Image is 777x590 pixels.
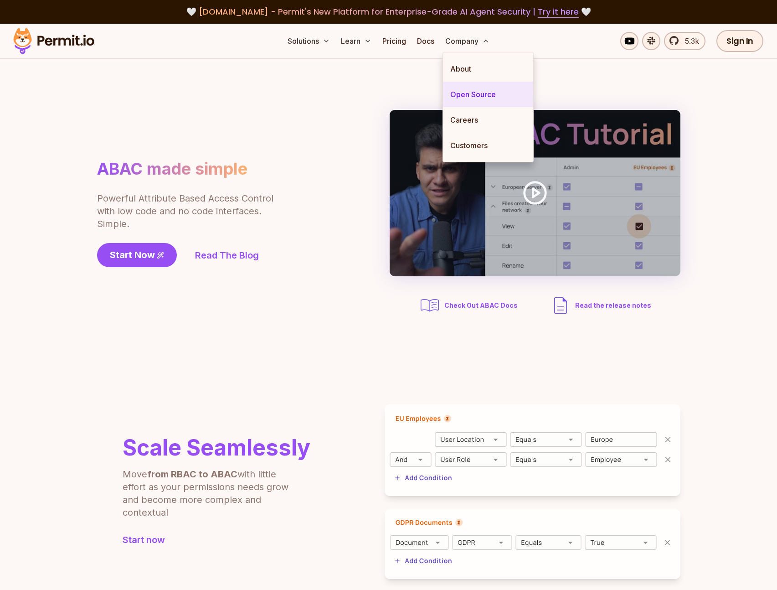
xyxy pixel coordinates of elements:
a: Pricing [379,32,410,50]
h1: ABAC made simple [97,159,247,179]
a: Careers [443,107,533,133]
span: [DOMAIN_NAME] - Permit's New Platform for Enterprise-Grade AI Agent Security | [199,6,579,17]
span: Start Now [110,248,155,261]
p: Powerful Attribute Based Access Control with low code and no code interfaces. Simple. [97,192,275,230]
p: Move with little effort as your permissions needs grow and become more complex and contextual [123,468,300,519]
a: Open Source [443,82,533,107]
a: Read the release notes [550,295,651,316]
a: 5.3k [664,32,705,50]
a: Start now [123,533,310,546]
span: 5.3k [679,36,699,47]
h2: Scale Seamlessly [123,437,310,459]
button: Company [442,32,493,50]
button: Solutions [284,32,334,50]
img: description [550,295,571,316]
a: Check Out ABAC Docs [419,295,520,316]
img: abac docs [419,295,441,316]
a: Docs [413,32,438,50]
a: Try it here [538,6,579,18]
a: About [443,56,533,82]
span: Check Out ABAC Docs [444,301,518,310]
span: Read the release notes [575,301,651,310]
b: from RBAC to ABAC [147,469,237,480]
a: Start Now [97,243,177,267]
button: Learn [337,32,375,50]
a: Read The Blog [195,249,259,262]
img: Permit logo [9,26,98,57]
a: Sign In [716,30,763,52]
a: Customers [443,133,533,158]
div: 🤍 🤍 [22,5,755,18]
